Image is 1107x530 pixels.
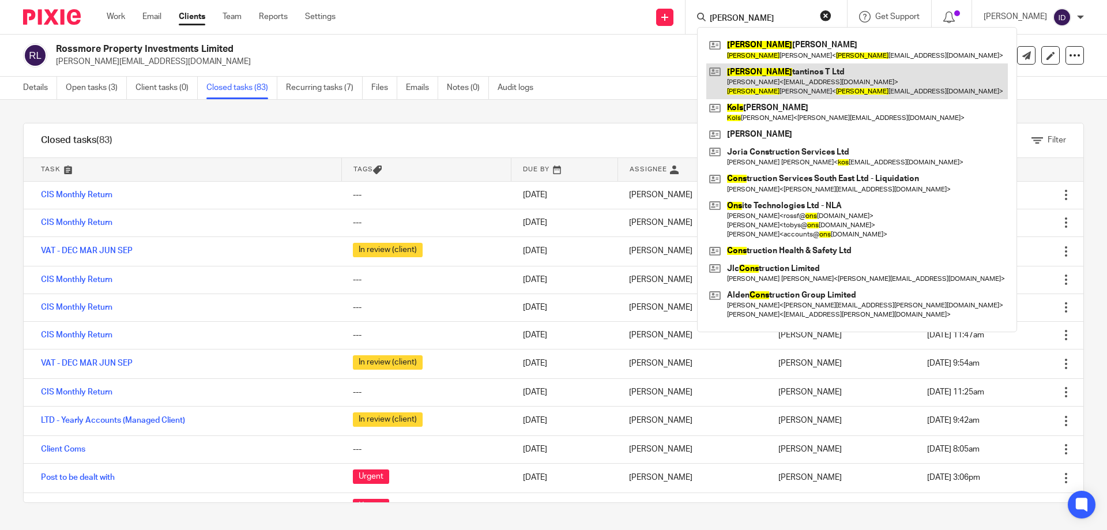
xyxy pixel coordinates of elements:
[617,463,766,493] td: [PERSON_NAME]
[617,266,766,294] td: [PERSON_NAME]
[135,77,198,99] a: Client tasks (0)
[259,11,288,22] a: Reports
[1048,136,1066,144] span: Filter
[511,209,617,236] td: [DATE]
[371,77,397,99] a: Files
[617,209,766,236] td: [PERSON_NAME]
[498,77,542,99] a: Audit logs
[617,181,766,209] td: [PERSON_NAME]
[23,77,57,99] a: Details
[406,77,438,99] a: Emails
[709,14,812,24] input: Search
[353,189,500,201] div: ---
[41,331,112,339] a: CIS Monthly Return
[778,388,842,396] span: [PERSON_NAME]
[41,359,133,367] a: VAT - DEC MAR JUN SEP
[305,11,336,22] a: Settings
[353,499,389,513] span: Urgent
[23,9,81,25] img: Pixie
[41,445,85,453] a: Client Coms
[23,43,47,67] img: svg%3E
[778,331,842,339] span: [PERSON_NAME]
[353,302,500,313] div: ---
[286,77,363,99] a: Recurring tasks (7)
[41,134,112,146] h1: Closed tasks
[41,303,112,311] a: CIS Monthly Return
[511,378,617,406] td: [DATE]
[353,355,423,370] span: In review (client)
[511,406,617,435] td: [DATE]
[353,443,500,455] div: ---
[41,416,185,424] a: LTD - Yearly Accounts (Managed Client)
[41,247,133,255] a: VAT - DEC MAR JUN SEP
[617,493,766,522] td: [PERSON_NAME]
[353,329,500,341] div: ---
[511,236,617,266] td: [DATE]
[778,445,842,453] span: [PERSON_NAME]
[984,11,1047,22] p: [PERSON_NAME]
[341,158,511,181] th: Tags
[41,388,112,396] a: CIS Monthly Return
[353,412,423,427] span: In review (client)
[41,219,112,227] a: CIS Monthly Return
[617,236,766,266] td: [PERSON_NAME]
[66,77,127,99] a: Open tasks (3)
[41,276,112,284] a: CIS Monthly Return
[927,388,984,396] span: [DATE] 11:25am
[617,435,766,463] td: [PERSON_NAME]
[927,473,980,482] span: [DATE] 3:06pm
[223,11,242,22] a: Team
[353,469,389,484] span: Urgent
[617,349,766,378] td: [PERSON_NAME]
[511,493,617,522] td: [DATE]
[778,359,842,367] span: [PERSON_NAME]
[511,435,617,463] td: [DATE]
[511,294,617,321] td: [DATE]
[875,13,920,21] span: Get Support
[617,321,766,349] td: [PERSON_NAME]
[927,359,980,367] span: [DATE] 9:54am
[41,473,115,482] a: Post to be dealt with
[617,406,766,435] td: [PERSON_NAME]
[56,43,753,55] h2: Rossmore Property Investments Limited
[617,378,766,406] td: [PERSON_NAME]
[142,11,161,22] a: Email
[927,445,980,453] span: [DATE] 8:05am
[511,349,617,378] td: [DATE]
[447,77,489,99] a: Notes (0)
[511,266,617,294] td: [DATE]
[353,274,500,285] div: ---
[41,191,112,199] a: CIS Monthly Return
[206,77,277,99] a: Closed tasks (83)
[353,217,500,228] div: ---
[820,10,831,21] button: Clear
[56,56,927,67] p: [PERSON_NAME][EMAIL_ADDRESS][DOMAIN_NAME]
[107,11,125,22] a: Work
[511,463,617,493] td: [DATE]
[778,416,842,424] span: [PERSON_NAME]
[617,294,766,321] td: [PERSON_NAME]
[179,11,205,22] a: Clients
[927,331,984,339] span: [DATE] 11:47am
[96,136,112,145] span: (83)
[353,243,423,257] span: In review (client)
[511,321,617,349] td: [DATE]
[511,181,617,209] td: [DATE]
[1053,8,1071,27] img: svg%3E
[353,386,500,398] div: ---
[778,473,842,482] span: [PERSON_NAME]
[927,416,980,424] span: [DATE] 9:42am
